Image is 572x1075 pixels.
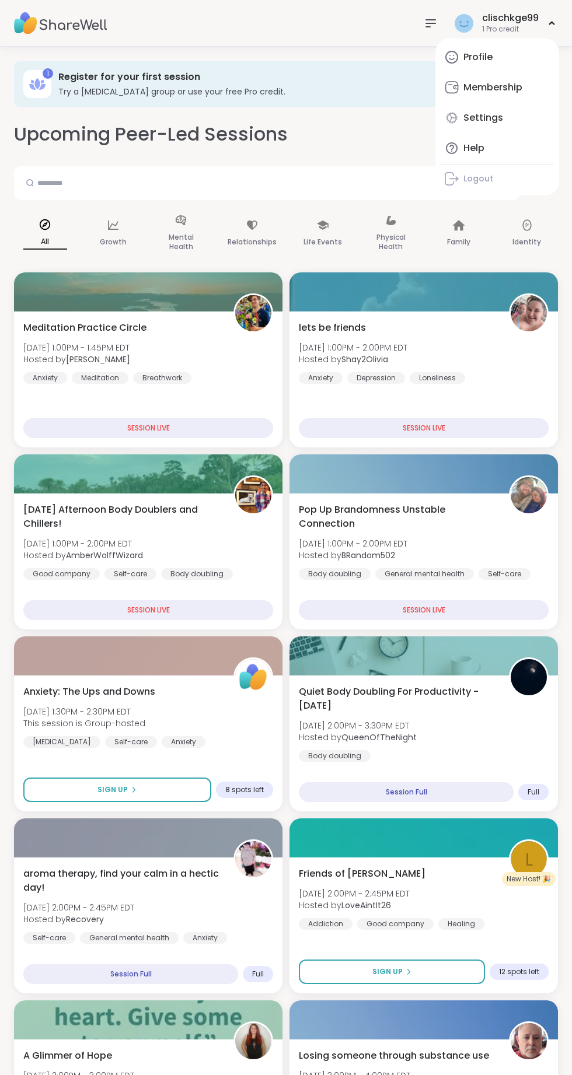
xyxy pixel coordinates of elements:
div: SESSION LIVE [23,418,273,438]
span: Anxiety: The Ups and Downs [23,685,155,699]
span: Full [252,969,264,979]
span: Hosted by [299,731,417,743]
div: [MEDICAL_DATA] [23,736,100,748]
img: BRandom502 [511,477,547,513]
span: [DATE] 1:00PM - 1:45PM EDT [23,342,130,353]
a: Logout [440,167,554,191]
div: Help [463,142,484,155]
a: Profile [440,43,554,71]
span: 12 spots left [499,967,539,976]
b: Shay2Olivia [341,353,388,365]
span: [DATE] 2:00PM - 2:45PM EDT [23,902,134,913]
span: L [525,846,533,873]
img: Recovery [235,841,271,877]
h3: Try a [MEDICAL_DATA] group or use your free Pro credit. [58,86,542,97]
div: Body doubling [299,568,371,580]
div: General mental health [80,932,179,944]
p: Mental Health [159,230,203,254]
span: Quiet Body Doubling For Productivity - [DATE] [299,685,496,713]
b: AmberWolffWizard [66,549,143,561]
b: [PERSON_NAME] [66,353,130,365]
button: Sign Up [23,778,211,802]
img: ShareWell [235,659,271,695]
p: Growth [100,235,127,249]
div: Body doubling [161,568,233,580]
div: 1 [43,68,53,79]
span: Losing someone through substance use [299,1049,489,1063]
span: Pop Up Brandomness Unstable Connection [299,503,496,531]
p: All [23,234,67,250]
div: Session Full [23,964,238,984]
div: Loneliness [410,372,465,384]
div: New Host! 🎉 [502,872,556,886]
div: Self-care [104,568,156,580]
span: Hosted by [23,353,130,365]
span: Hosted by [299,549,407,561]
span: Full [528,787,539,797]
b: BRandom502 [341,549,395,561]
div: Self-care [23,932,75,944]
div: 1 Pro credit [482,24,539,34]
div: SESSION LIVE [299,600,549,620]
span: [DATE] 1:30PM - 2:30PM EDT [23,706,145,717]
span: [DATE] 1:00PM - 2:00PM EDT [23,538,143,549]
h3: Register for your first session [58,71,542,83]
p: Family [447,235,470,249]
div: clischkge99 [482,12,539,24]
span: [DATE] Afternoon Body Doublers and Chillers! [23,503,221,531]
span: Hosted by [23,913,134,925]
span: Meditation Practice Circle [23,321,147,335]
div: Profile [463,51,493,64]
div: Breathwork [133,372,191,384]
div: Anxiety [162,736,205,748]
span: This session is Group-hosted [23,717,145,729]
p: Physical Health [369,230,413,254]
div: General mental health [375,568,474,580]
div: Good company [357,918,434,930]
div: Depression [347,372,405,384]
div: Logout [463,173,493,185]
a: Help [440,134,554,162]
div: SESSION LIVE [23,600,273,620]
div: Membership [463,81,522,94]
span: A Glimmer of Hope [23,1049,112,1063]
img: Tom_Flanagan [511,1023,547,1059]
span: Sign Up [372,967,403,977]
div: Addiction [299,918,353,930]
div: Healing [438,918,484,930]
span: Sign Up [97,785,128,795]
p: Identity [512,235,541,249]
b: QueenOfTheNight [341,731,417,743]
div: Settings [463,111,503,124]
img: ShareWell Nav Logo [14,3,107,44]
p: Relationships [228,235,277,249]
div: Body doubling [299,750,371,762]
div: Anxiety [183,932,227,944]
div: Self-care [479,568,531,580]
div: Self-care [105,736,157,748]
img: Nicholas [235,295,271,331]
span: [DATE] 2:00PM - 3:30PM EDT [299,720,417,731]
img: SarahR83 [235,1023,271,1059]
h2: Upcoming Peer-Led Sessions [14,121,288,148]
div: Good company [23,568,100,580]
a: Membership [440,73,554,101]
span: [DATE] 2:00PM - 2:45PM EDT [299,888,410,899]
div: Meditation [72,372,128,384]
b: LoveAintIt26 [341,899,391,911]
span: Hosted by [299,899,410,911]
b: Recovery [66,913,104,925]
div: Session Full [299,782,514,802]
div: Anxiety [299,372,343,384]
img: clischkge99 [455,14,473,33]
a: Settings [440,104,554,132]
img: QueenOfTheNight [511,659,547,695]
span: [DATE] 1:00PM - 2:00PM EDT [299,538,407,549]
div: Anxiety [23,372,67,384]
span: 8 spots left [225,785,264,794]
span: lets be friends [299,321,366,335]
button: Sign Up [299,960,485,984]
p: Life Events [304,235,342,249]
span: aroma therapy, find your calm in a hectic day! [23,867,221,895]
span: Hosted by [23,549,143,561]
